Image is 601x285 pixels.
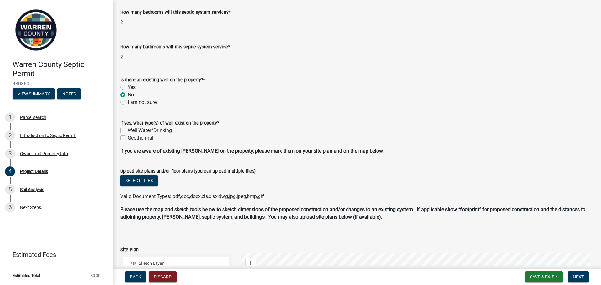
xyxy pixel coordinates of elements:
[5,130,15,140] div: 2
[5,202,15,212] div: 6
[568,271,589,282] button: Next
[120,248,139,252] label: Site Plan
[13,81,100,87] span: 480853
[57,92,81,97] wm-modal-confirm: Notes
[120,193,264,199] span: Valid Document Types: pdf,doc,docx,xls,xlsx,dwg,jpg,jpeg,bmp,gif
[5,149,15,159] div: 3
[128,134,153,142] label: Geothermal
[5,166,15,176] div: 4
[13,88,55,99] button: View Summary
[149,271,177,282] button: Discard
[120,10,230,15] label: How many bedrooms will this septic system service?
[20,169,48,174] div: Project Details
[128,99,157,106] label: I am not sure
[573,274,584,279] span: Next
[20,187,44,192] div: Soil Analysis
[120,45,230,49] label: How many bathrooms will this septic system service?
[123,257,229,271] li: Sketch Layer
[20,115,46,120] div: Parcel search
[120,175,158,186] button: Select files
[13,92,55,97] wm-modal-confirm: Summary
[13,7,59,53] img: Warren County, Iowa
[120,78,205,82] label: Is there an existing well on the property?
[20,133,76,138] div: Introduction to Septic Permit
[120,121,219,125] label: If yes, what type(s) of well exist on the property?
[20,151,68,156] div: Owner and Property Info
[120,169,256,174] label: Upload site plans and/or floor plans (you can upload multiple files)
[128,84,136,91] label: Yes
[120,206,585,220] strong: Please use the map and sketch tools below to sketch dimensions of the proposed construction and/o...
[5,185,15,195] div: 5
[90,273,100,277] span: $0.00
[57,88,81,99] button: Notes
[137,261,227,266] span: Sketch Layer
[13,60,108,78] h4: Warren County Septic Permit
[130,261,227,267] div: Sketch Layer
[246,258,256,268] div: Zoom in
[120,148,384,154] strong: If you are aware of existing [PERSON_NAME] on the property, please mark them on your site plan an...
[525,271,563,282] button: Save & Exit
[128,127,172,134] label: Well Water/Drinking
[5,112,15,122] div: 1
[13,273,40,277] span: Estimated Total
[130,274,141,279] span: Back
[125,271,146,282] button: Back
[530,274,554,279] span: Save & Exit
[5,248,103,261] a: Estimated Fees
[128,91,134,99] label: No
